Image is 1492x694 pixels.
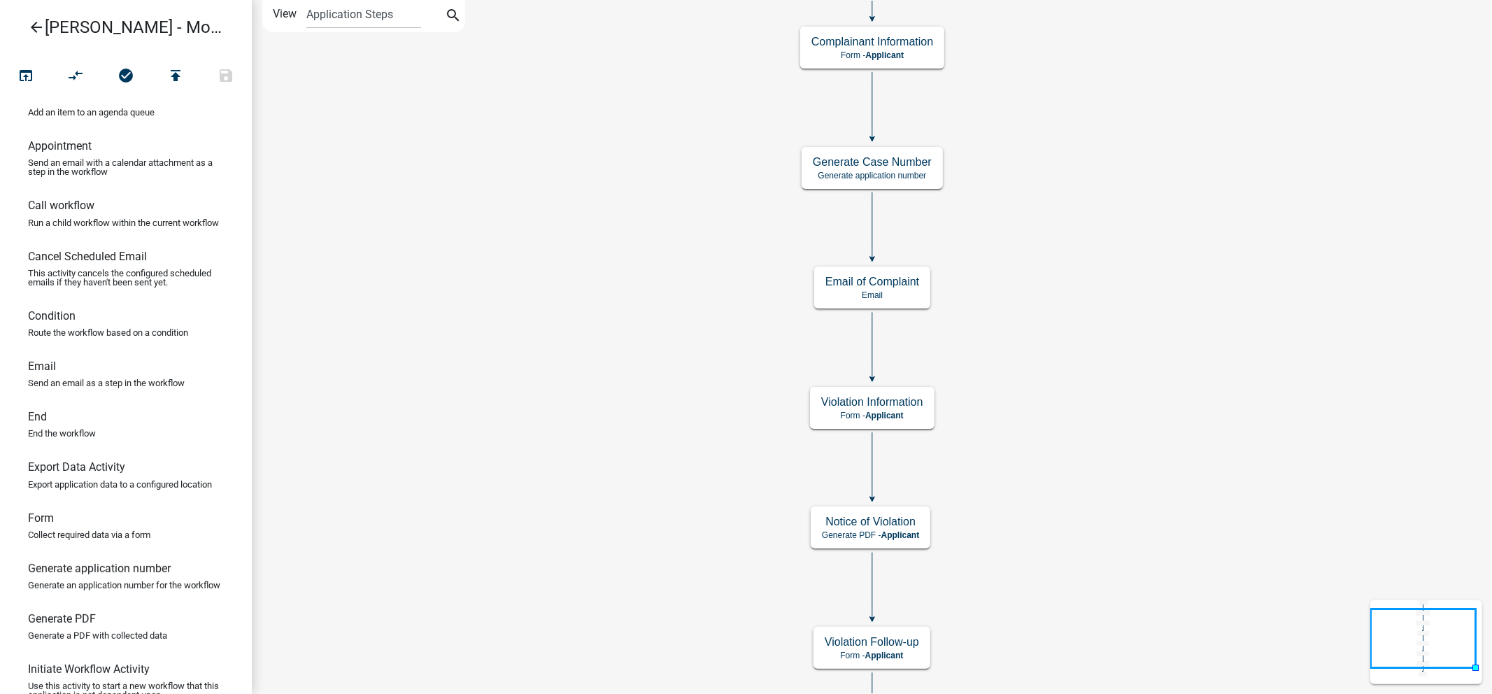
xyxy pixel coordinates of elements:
h6: Appointment [28,139,92,153]
h5: Notice of Violation [822,515,919,528]
button: Test Workflow [1,62,51,92]
i: search [445,7,462,27]
span: Applicant [865,50,904,60]
h5: Violation Follow-up [825,635,919,649]
h5: Email of Complaint [825,275,919,288]
i: check_circle [118,67,134,87]
h6: Form [28,511,54,525]
h5: Violation Information [821,395,923,409]
h6: End [28,410,47,423]
p: Export application data to a configured location [28,480,212,489]
i: compare_arrows [68,67,85,87]
p: Generate an application number for the workflow [28,581,220,590]
p: Send an email with a calendar attachment as a step in the workflow [28,158,224,176]
span: Applicant [865,651,904,660]
p: Collect required data via a form [28,530,150,539]
p: End the workflow [28,429,96,438]
h6: Generate application number [28,562,171,575]
button: Auto Layout [50,62,101,92]
i: publish [167,67,184,87]
h6: Generate PDF [28,612,96,625]
button: Save [201,62,251,92]
h6: Cancel Scheduled Email [28,250,147,263]
p: Route the workflow based on a condition [28,328,188,337]
i: arrow_back [28,19,45,38]
p: This activity cancels the configured scheduled emails if they haven't been sent yet. [28,269,224,287]
p: Generate application number [813,171,932,180]
div: Workflow actions [1,62,251,95]
span: Applicant [881,530,920,540]
p: Generate PDF - [822,530,919,540]
i: open_in_browser [17,67,34,87]
h6: Call workflow [28,199,94,212]
h5: Generate Case Number [813,155,932,169]
p: Form - [821,411,923,420]
h6: Condition [28,309,76,323]
p: Email [825,290,919,300]
p: Run a child workflow within the current workflow [28,218,219,227]
p: Add an item to an agenda queue [28,108,155,117]
i: save [218,67,234,87]
p: Form - [825,651,919,660]
p: Generate a PDF with collected data [28,631,167,640]
span: Applicant [865,411,904,420]
h5: Complainant Information [811,35,933,48]
p: Form - [811,50,933,60]
button: No problems [101,62,151,92]
button: search [442,6,464,28]
h6: Initiate Workflow Activity [28,663,150,676]
h6: Export Data Activity [28,460,125,474]
a: [PERSON_NAME] - Module 1. Nuisance or Zoning Complaint [11,11,229,43]
p: Send an email as a step in the workflow [28,378,185,388]
button: Publish [150,62,201,92]
h6: Email [28,360,56,373]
